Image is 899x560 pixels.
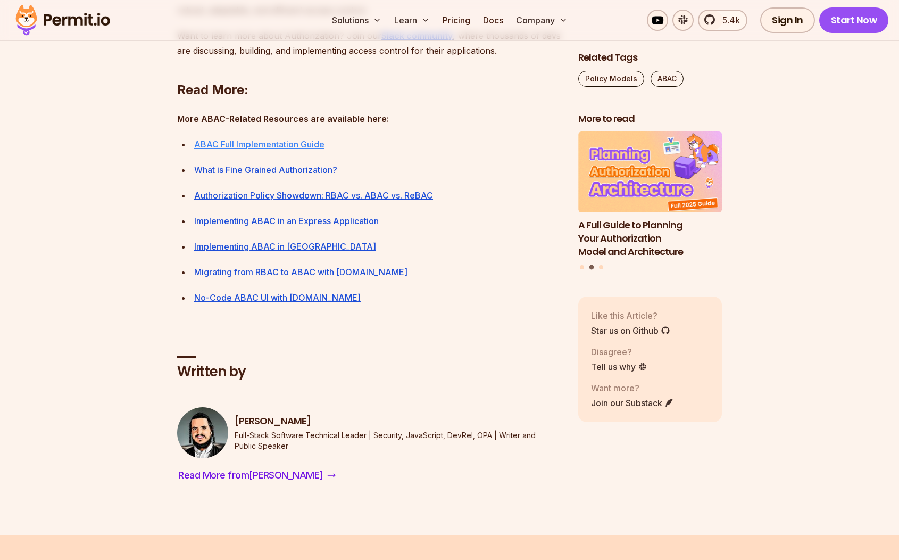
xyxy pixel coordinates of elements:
[578,132,722,259] li: 2 of 3
[578,132,722,271] div: Posts
[589,265,594,270] button: Go to slide 2
[177,467,337,484] a: Read More from[PERSON_NAME]
[819,7,889,33] a: Start Now
[578,219,722,258] h3: A Full Guide to Planning Your Authorization Model and Architecture
[194,139,324,150] a: ABAC Full Implementation Guide
[194,164,337,175] a: What is Fine Grained Authorization?
[235,430,561,451] p: Full-Stack Software Technical Leader | Security, JavaScript, DevRel, OPA | Writer and Public Speaker
[580,265,584,269] button: Go to slide 1
[512,10,572,31] button: Company
[578,132,722,213] img: A Full Guide to Planning Your Authorization Model and Architecture
[194,216,379,226] a: Implementing ABAC in an Express Application
[578,112,722,126] h2: More to read
[438,10,475,31] a: Pricing
[177,113,389,124] strong: More ABAC-Related Resources are available here:
[194,267,407,277] a: Migrating from RBAC to ABAC with [DOMAIN_NAME]
[177,82,248,97] strong: Read More:
[177,28,561,58] p: Want to learn more about Authorization? Join our , where thousands of devs are discussing, buildi...
[194,137,561,152] div: ⁠
[328,10,386,31] button: Solutions
[760,7,815,33] a: Sign In
[194,190,433,201] a: Authorization Policy Showdown: RBAC vs. ABAC vs. ReBAC
[178,468,323,483] span: Read More from [PERSON_NAME]
[591,324,670,337] a: Star us on Github
[390,10,434,31] button: Learn
[177,407,228,458] img: Gabriel L. Manor
[194,241,376,252] a: Implementing ABAC in [GEOGRAPHIC_DATA]
[651,71,684,87] a: ABAC
[235,415,561,428] h3: [PERSON_NAME]
[591,309,670,322] p: Like this Article?
[591,345,647,358] p: Disagree?
[578,132,722,259] a: A Full Guide to Planning Your Authorization Model and ArchitectureA Full Guide to Planning Your A...
[599,265,603,269] button: Go to slide 3
[591,397,674,409] a: Join our Substack
[591,360,647,373] a: Tell us why
[578,51,722,64] h2: Related Tags
[698,10,747,31] a: 5.4k
[578,71,644,87] a: Policy Models
[194,292,361,303] a: No-Code ABAC UI with [DOMAIN_NAME]
[177,363,561,382] h2: Written by
[479,10,507,31] a: Docs
[11,2,115,38] img: Permit logo
[591,382,674,394] p: Want more?
[716,14,740,27] span: 5.4k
